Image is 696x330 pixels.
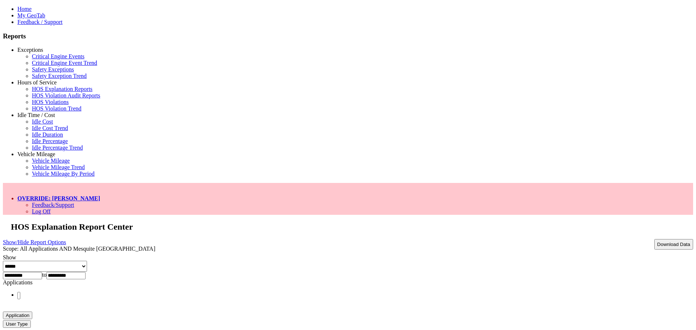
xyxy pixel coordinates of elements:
[32,118,53,125] a: Idle Cost
[3,237,66,247] a: Show/Hide Report Options
[17,12,45,18] a: My GeoTab
[32,86,92,92] a: HOS Explanation Reports
[11,222,693,232] h2: HOS Explanation Report Center
[17,112,55,118] a: Idle Time / Cost
[17,79,57,85] a: Hours of Service
[17,19,62,25] a: Feedback / Support
[32,73,87,79] a: Safety Exception Trend
[32,92,100,99] a: HOS Violation Audit Reports
[3,246,155,252] span: Scope: All Applications AND Mesquite [GEOGRAPHIC_DATA]
[32,53,84,59] a: Critical Engine Events
[3,32,693,40] h3: Reports
[32,66,74,72] a: Safety Exceptions
[17,6,32,12] a: Home
[32,164,85,170] a: Vehicle Mileage Trend
[17,47,43,53] a: Exceptions
[3,279,33,285] label: Applications
[32,202,74,208] a: Feedback/Support
[32,60,97,66] a: Critical Engine Event Trend
[32,138,68,144] a: Idle Percentage
[32,145,83,151] a: Idle Percentage Trend
[32,131,63,138] a: Idle Duration
[3,312,32,319] button: Application
[3,254,16,260] label: Show
[32,99,69,105] a: HOS Violations
[32,105,82,112] a: HOS Violation Trend
[17,195,100,201] a: OVERRIDE: [PERSON_NAME]
[32,171,95,177] a: Vehicle Mileage By Period
[32,208,51,214] a: Log Off
[17,151,55,157] a: Vehicle Mileage
[3,320,31,328] button: User Type
[32,158,70,164] a: Vehicle Mileage
[42,272,46,278] span: to
[654,239,693,250] button: Download Data
[32,125,68,131] a: Idle Cost Trend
